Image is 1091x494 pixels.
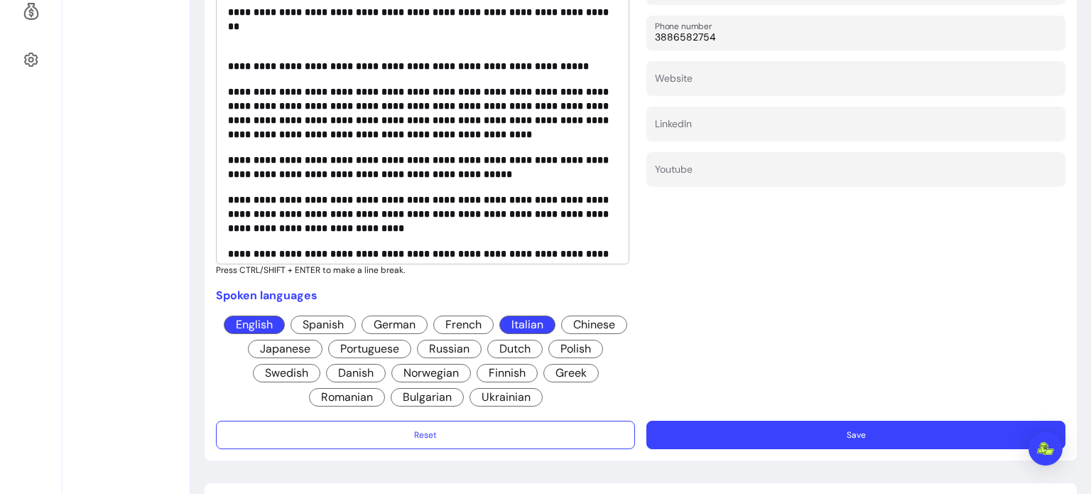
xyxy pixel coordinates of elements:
[561,316,627,334] span: Chinese
[655,75,1057,90] input: Website
[309,388,385,407] span: Romanian
[291,316,356,334] span: Spanish
[543,364,599,382] span: Greek
[253,364,320,382] span: Swedish
[469,388,543,407] span: Ukrainian
[248,340,322,358] span: Japanese
[655,20,717,32] label: Phone number
[216,421,635,449] button: Reset
[655,30,1057,44] input: Phone number
[216,264,635,276] p: Press CTRL/SHIFT + ENTER to make a line break.
[216,287,635,304] p: Spoken languages
[17,43,45,77] a: Settings
[487,340,543,358] span: Dutch
[224,316,285,334] span: English
[499,316,555,334] span: Italian
[433,316,494,334] span: French
[417,340,482,358] span: Russian
[328,340,411,358] span: Portuguese
[391,388,464,407] span: Bulgarian
[362,316,428,334] span: German
[391,364,471,382] span: Norwegian
[646,421,1065,449] button: Save
[548,340,603,358] span: Polish
[1028,431,1063,466] div: Open Intercom Messenger
[655,121,1057,135] input: LinkedIn
[326,364,386,382] span: Danish
[477,364,538,382] span: Finnish
[655,166,1057,181] input: Youtube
